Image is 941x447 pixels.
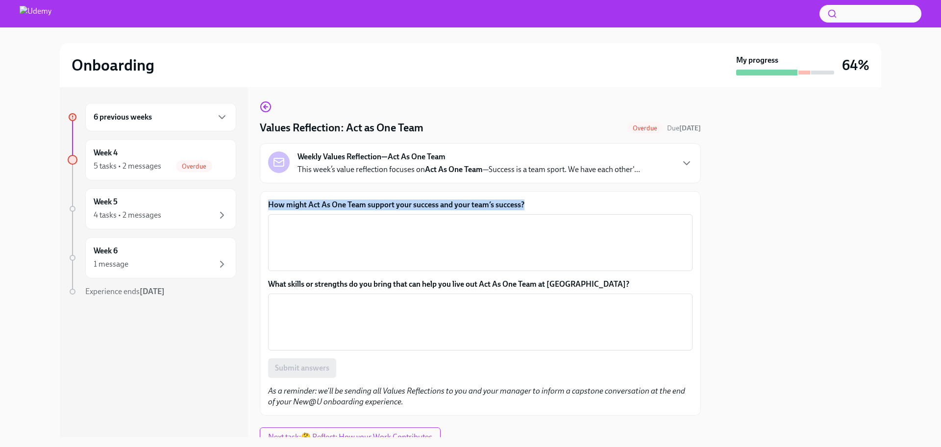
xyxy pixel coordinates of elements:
a: Week 54 tasks • 2 messages [68,188,236,229]
h4: Values Reflection: Act as One Team [260,121,423,135]
h2: Onboarding [72,55,154,75]
label: How might Act As One Team support your success and your team’s success? [268,199,693,210]
strong: [DATE] [140,287,165,296]
a: Week 61 message [68,237,236,278]
a: Week 45 tasks • 2 messagesOverdue [68,139,236,180]
strong: My progress [736,55,778,66]
div: 5 tasks • 2 messages [94,161,161,172]
span: Due [667,124,701,132]
h3: 64% [842,56,869,74]
span: Experience ends [85,287,165,296]
h6: Week 5 [94,197,118,207]
span: August 19th, 2025 13:00 [667,124,701,133]
h6: Week 6 [94,246,118,256]
div: 1 message [94,259,128,270]
strong: [DATE] [679,124,701,132]
div: 6 previous weeks [85,103,236,131]
strong: Act As One Team [425,165,483,174]
label: What skills or strengths do you bring that can help you live out Act As One Team at [GEOGRAPHIC_D... [268,279,693,290]
div: 4 tasks • 2 messages [94,210,161,221]
img: Udemy [20,6,51,22]
h6: Week 4 [94,148,118,158]
button: Next task:🤔 Reflect: How your Work Contributes [260,427,441,447]
span: Overdue [176,163,212,170]
strong: Weekly Values Reflection—Act As One Team [297,151,446,162]
span: Next task : 🤔 Reflect: How your Work Contributes [268,432,432,442]
p: This week’s value reflection focuses on —Success is a team sport. We have each other'... [297,164,640,175]
em: As a reminder: we'll be sending all Values Reflections to you and your manager to inform a capsto... [268,386,685,406]
span: Overdue [627,124,663,132]
h6: 6 previous weeks [94,112,152,123]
